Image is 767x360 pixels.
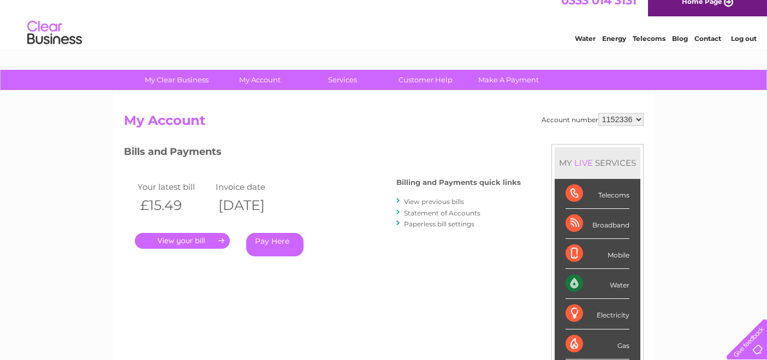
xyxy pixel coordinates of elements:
a: View previous bills [404,197,464,206]
td: Invoice date [213,179,292,194]
img: logo.png [27,28,82,62]
a: . [135,233,230,249]
a: Telecoms [633,46,665,55]
div: Mobile [566,239,629,269]
a: Pay Here [246,233,304,256]
div: MY SERVICES [555,147,640,178]
div: Account number [542,113,644,126]
div: Telecoms [566,179,629,209]
td: Your latest bill [135,179,213,194]
a: My Account [215,70,305,90]
a: 0333 014 3131 [561,5,637,19]
div: Broadband [566,209,629,239]
th: £15.49 [135,194,213,217]
a: Contact [694,46,721,55]
a: Customer Help [380,70,471,90]
a: Services [298,70,388,90]
h4: Billing and Payments quick links [396,178,521,187]
div: LIVE [572,158,595,168]
div: Electricity [566,299,629,329]
a: Make A Payment [463,70,554,90]
a: Paperless bill settings [404,220,474,228]
th: [DATE] [213,194,292,217]
div: Gas [566,329,629,359]
a: Statement of Accounts [404,209,480,217]
div: Water [566,269,629,299]
a: Energy [602,46,626,55]
div: Clear Business is a trading name of Verastar Limited (registered in [GEOGRAPHIC_DATA] No. 3667643... [126,6,642,53]
a: Water [575,46,596,55]
h2: My Account [124,113,644,134]
a: Log out [731,46,757,55]
a: My Clear Business [132,70,222,90]
h3: Bills and Payments [124,144,521,163]
a: Blog [672,46,688,55]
